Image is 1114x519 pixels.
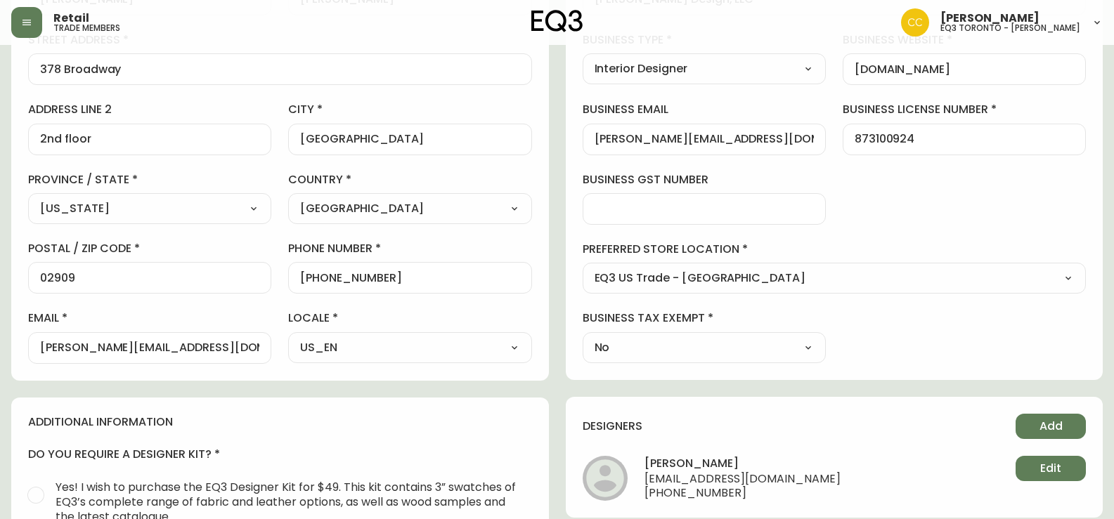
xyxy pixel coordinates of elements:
[645,456,841,473] h4: [PERSON_NAME]
[583,242,1087,257] label: preferred store location
[645,487,841,501] span: [PHONE_NUMBER]
[531,10,583,32] img: logo
[28,414,532,430] h4: additional information
[583,102,826,117] label: business email
[1040,461,1061,476] span: Edit
[288,310,531,326] label: locale
[843,102,1086,117] label: business license number
[901,8,929,37] img: ec7176bad513007d25397993f68ebbfb
[53,13,89,24] span: Retail
[583,172,826,188] label: business gst number
[288,102,531,117] label: city
[1039,419,1063,434] span: Add
[28,102,271,117] label: address line 2
[28,172,271,188] label: province / state
[855,63,1074,76] input: https://www.designshop.com
[288,241,531,256] label: phone number
[28,310,271,326] label: email
[53,24,120,32] h5: trade members
[288,172,531,188] label: country
[940,24,1080,32] h5: eq3 toronto - [PERSON_NAME]
[28,447,532,462] h4: do you require a designer kit?
[28,241,271,256] label: postal / zip code
[1016,414,1086,439] button: Add
[583,310,826,326] label: business tax exempt
[583,419,642,434] h4: designers
[940,13,1039,24] span: [PERSON_NAME]
[1016,456,1086,481] button: Edit
[645,473,841,487] span: [EMAIL_ADDRESS][DOMAIN_NAME]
